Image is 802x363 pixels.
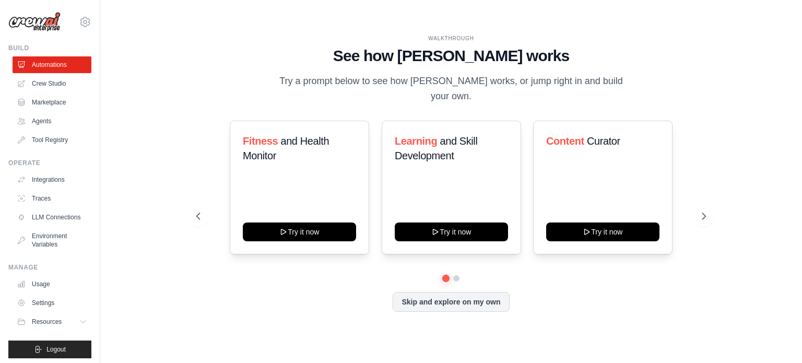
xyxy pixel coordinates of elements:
a: LLM Connections [13,209,91,226]
img: Logo [8,12,61,32]
a: Settings [13,295,91,311]
a: Tool Registry [13,132,91,148]
span: and Health Monitor [243,135,329,161]
button: Try it now [546,223,659,241]
a: Traces [13,190,91,207]
div: WALKTHROUGH [196,34,706,42]
div: Manage [8,263,91,272]
p: Try a prompt below to see how [PERSON_NAME] works, or jump right in and build your own. [276,74,627,104]
span: Resources [32,318,62,326]
span: Learning [395,135,437,147]
span: Content [546,135,584,147]
a: Agents [13,113,91,130]
h1: See how [PERSON_NAME] works [196,46,706,65]
a: Crew Studio [13,75,91,92]
button: Resources [13,313,91,330]
span: Fitness [243,135,278,147]
button: Logout [8,341,91,358]
button: Skip and explore on my own [393,292,509,312]
a: Environment Variables [13,228,91,253]
button: Try it now [395,223,508,241]
span: Logout [46,345,66,354]
div: Operate [8,159,91,167]
a: Marketplace [13,94,91,111]
span: and Skill Development [395,135,477,161]
span: Curator [587,135,620,147]
button: Try it now [243,223,356,241]
a: Integrations [13,171,91,188]
div: Build [8,44,91,52]
a: Usage [13,276,91,292]
a: Automations [13,56,91,73]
